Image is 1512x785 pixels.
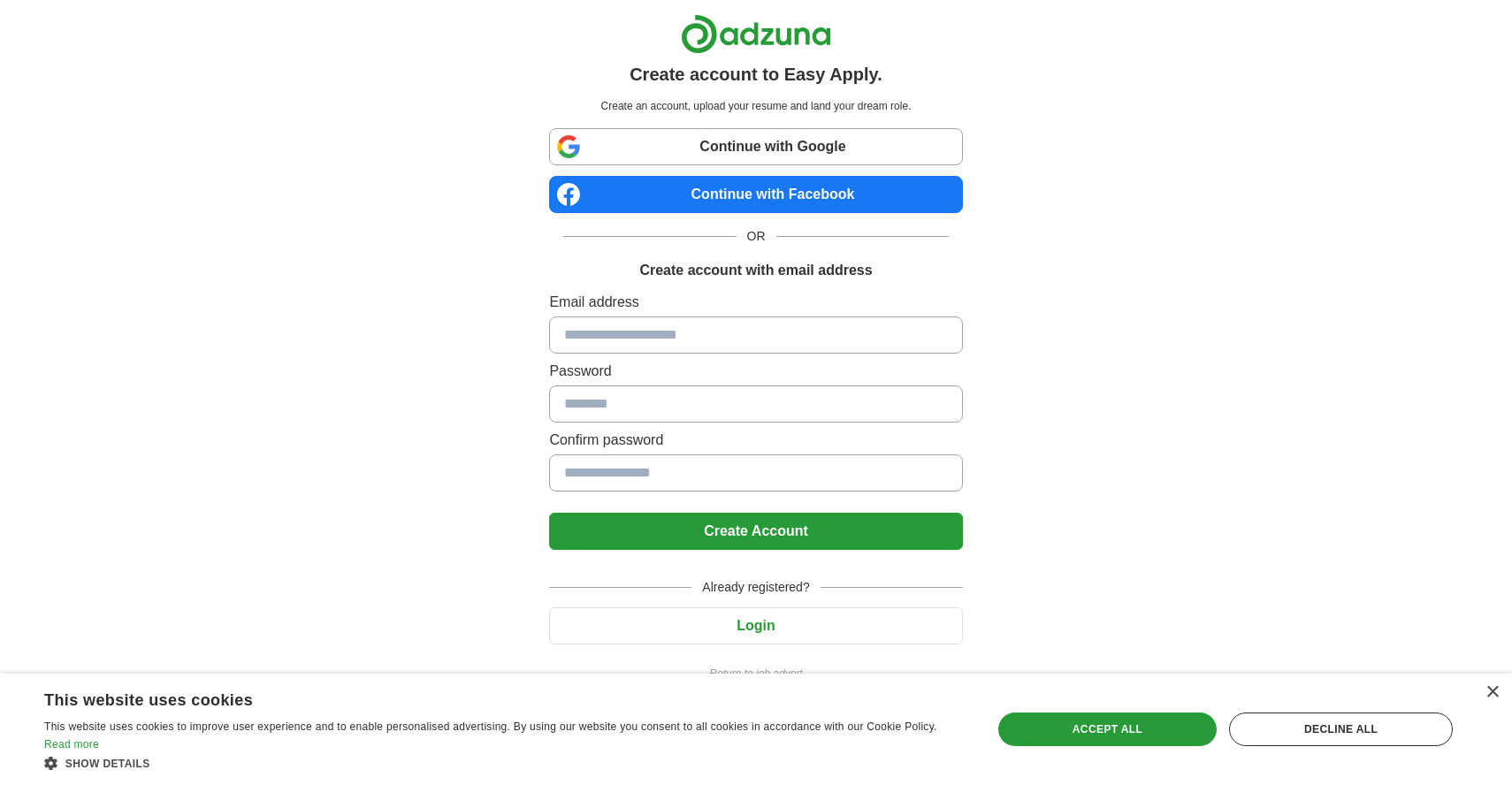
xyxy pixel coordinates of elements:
[65,758,150,770] span: Show details
[639,260,872,281] h1: Create account with email address
[1485,686,1499,699] div: Close
[44,754,964,772] div: Show details
[549,618,962,633] a: Login
[549,361,962,382] label: Password
[549,128,962,165] a: Continue with Google
[681,14,831,54] img: Adzuna logo
[737,227,776,246] span: OR
[691,578,820,597] span: Already registered?
[1229,713,1453,746] div: Decline all
[44,720,937,733] span: This website uses cookies to improve user experience and to enable personalised advertising. By u...
[44,684,920,711] div: This website uses cookies
[549,176,962,213] a: Continue with Facebook
[549,666,962,682] a: Return to job advert
[553,98,958,114] p: Create an account, upload your resume and land your dream role.
[549,430,962,451] label: Confirm password
[630,61,882,88] h1: Create account to Easy Apply.
[549,292,962,313] label: Email address
[998,713,1217,746] div: Accept all
[549,513,962,550] button: Create Account
[549,607,962,644] button: Login
[44,738,99,751] a: Read more, opens a new window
